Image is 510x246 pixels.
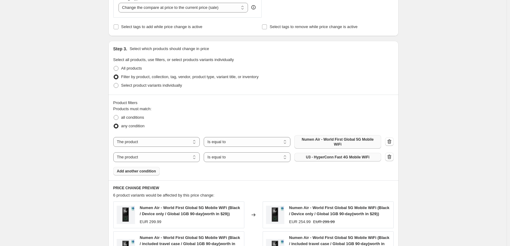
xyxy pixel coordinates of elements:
span: Numen Air - World First Global 5G Mobile WiFi (Black / Device only / Global 1GB 90-day(worth in $... [140,205,240,216]
span: EUR 299.99 [313,219,335,224]
span: EUR 254.99 [289,219,311,224]
button: U3 - HyperConn Fast 4G Mobile WiFi [294,153,381,161]
img: 9.171_80x.jpg [266,206,284,224]
span: Filter by product, collection, tag, vendor, product type, variant title, or inventory [121,74,259,79]
span: all conditions [121,115,144,120]
p: Select which products should change in price [129,46,209,52]
span: Select product variants individually [121,83,182,88]
span: U3 - HyperConn Fast 4G Mobile WiFi [306,155,370,160]
span: Select tags to remove while price change is active [270,24,358,29]
span: Select all products, use filters, or select products variants individually [113,57,234,62]
h2: Step 3. [113,46,127,52]
h6: PRICE CHANGE PREVIEW [113,186,394,190]
button: Numen Air - World First Global 5G Mobile WiFi [294,135,381,149]
span: Numen Air - World First Global 5G Mobile WiFi [298,137,377,147]
img: 9.171_80x.jpg [117,206,135,224]
span: Numen Air - World First Global 5G Mobile WiFi (Black / Device only / Global 1GB 90-day(worth in $... [289,205,390,216]
span: Add another condition [117,169,156,174]
span: All products [121,66,142,71]
div: Product filters [113,100,394,106]
button: Add another condition [113,167,160,175]
span: Products must match: [113,107,152,111]
span: EUR 299.99 [140,219,162,224]
div: help [250,4,257,10]
span: any condition [121,124,145,128]
span: Select tags to add while price change is active [121,24,202,29]
span: 6 product variants would be affected by this price change: [113,193,214,197]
